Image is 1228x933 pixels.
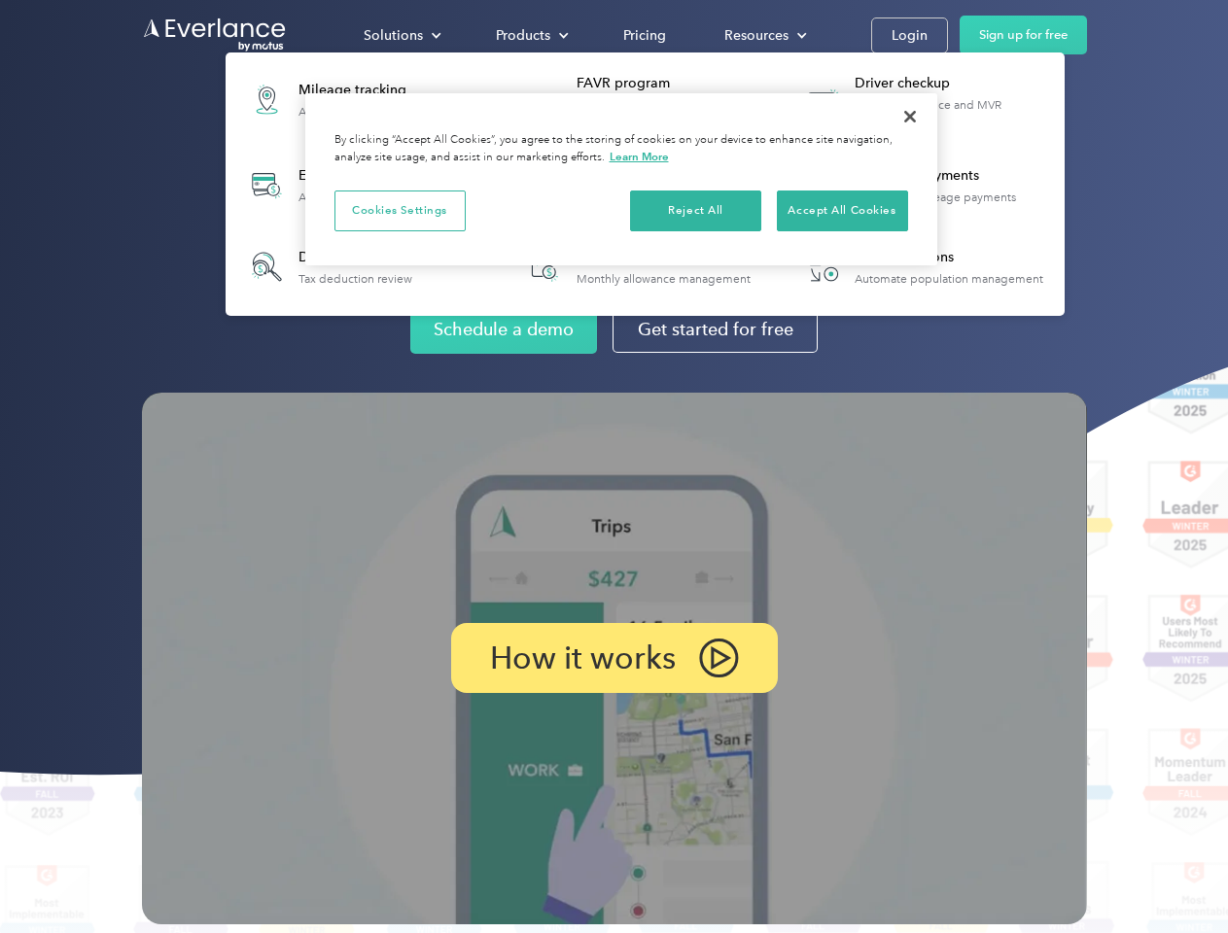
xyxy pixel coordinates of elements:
button: Reject All [630,190,761,231]
div: Login [892,23,928,48]
div: License, insurance and MVR verification [855,98,1054,125]
button: Cookies Settings [334,190,466,231]
div: Solutions [364,23,423,48]
nav: Products [226,52,1065,316]
div: FAVR program [577,74,776,93]
input: Submit [143,116,241,156]
div: Cookie banner [305,93,937,265]
div: Mileage tracking [298,81,425,100]
div: Resources [705,18,823,52]
div: Automatic transaction logs [298,190,439,204]
button: Close [889,95,931,138]
div: Solutions [344,18,457,52]
a: HR IntegrationsAutomate population management [791,235,1053,298]
p: How it works [490,646,676,670]
a: Go to homepage [142,17,288,53]
div: Deduction finder [298,248,412,267]
div: Monthly allowance management [577,272,751,286]
div: Expense tracking [298,166,439,186]
div: Pricing [623,23,666,48]
div: Products [496,23,550,48]
a: Driver checkupLicense, insurance and MVR verification [791,64,1055,135]
a: Deduction finderTax deduction review [235,235,422,298]
div: Automatic mileage logs [298,105,425,119]
a: Schedule a demo [410,305,597,354]
button: Accept All Cookies [777,190,908,231]
div: By clicking “Accept All Cookies”, you agree to the storing of cookies on your device to enhance s... [334,132,908,166]
div: Automate population management [855,272,1043,286]
a: Accountable planMonthly allowance management [513,235,760,298]
div: Products [476,18,584,52]
a: FAVR programFixed & Variable Rate reimbursement design & management [513,64,777,135]
a: Get started for free [613,306,818,353]
a: Mileage trackingAutomatic mileage logs [235,64,435,135]
div: Tax deduction review [298,272,412,286]
div: Resources [724,23,789,48]
a: Expense trackingAutomatic transaction logs [235,150,448,221]
a: Login [871,17,948,53]
div: HR Integrations [855,248,1043,267]
div: Driver checkup [855,74,1054,93]
a: More information about your privacy, opens in a new tab [610,150,669,163]
a: Pricing [604,18,685,52]
div: Privacy [305,93,937,265]
a: Sign up for free [960,16,1087,54]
